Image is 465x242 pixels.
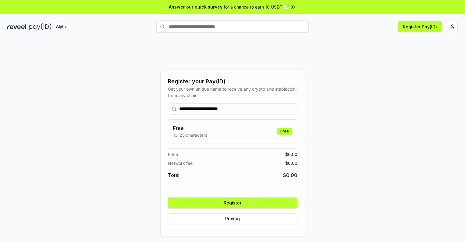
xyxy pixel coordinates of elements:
[168,160,193,166] span: Network fee
[398,21,442,32] button: Register Pay(ID)
[7,23,28,31] img: reveel_dark
[53,23,70,31] div: Alpha
[168,86,297,99] div: Get your own unique name to receive any crypto and stablecoin, from any chain
[224,4,289,10] span: for a chance to earn 10 USDT 📝
[168,197,297,208] button: Register
[285,151,297,157] span: $ 0.00
[168,213,297,224] button: Pricing
[168,172,179,179] span: Total
[277,128,292,135] div: Free
[168,151,178,157] span: Price
[283,172,297,179] span: $ 0.00
[169,4,222,10] span: Answer our quick survey
[285,160,297,166] span: $ 0.00
[173,125,207,132] h3: Free
[168,77,297,86] div: Register your Pay(ID)
[173,132,207,138] p: 13-25 characters
[29,23,51,31] img: pay_id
